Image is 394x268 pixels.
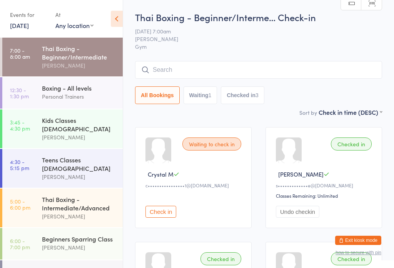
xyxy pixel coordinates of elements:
[182,137,241,151] div: Waiting to check in
[148,170,174,178] span: Crystal M
[255,92,259,98] div: 3
[319,108,382,116] div: Check in time (DESC)
[135,86,180,104] button: All Bookings
[10,198,30,210] time: 5:00 - 6:00 pm
[42,61,116,70] div: [PERSON_NAME]
[42,133,116,142] div: [PERSON_NAME]
[10,159,29,171] time: 4:30 - 5:15 pm
[2,149,123,188] a: 4:30 -5:15 pmTeens Classes [DEMOGRAPHIC_DATA][PERSON_NAME]
[135,11,382,23] h2: Thai Boxing - Beginner/Interme… Check-in
[10,47,30,60] time: 7:00 - 8:00 am
[331,137,372,151] div: Checked in
[10,238,30,250] time: 6:00 - 7:00 pm
[10,8,48,21] div: Events for
[299,109,317,116] label: Sort by
[135,35,370,43] span: [PERSON_NAME]
[10,87,29,99] time: 12:30 - 1:30 pm
[55,21,93,30] div: Any location
[145,206,176,218] button: Check in
[42,84,116,92] div: Boxing - All levels
[221,86,264,104] button: Checked in3
[10,21,29,30] a: [DATE]
[42,243,116,252] div: [PERSON_NAME]
[135,43,382,50] span: Gym
[135,61,382,79] input: Search
[10,119,30,131] time: 3:45 - 4:30 pm
[276,182,374,189] div: s•••••••••••••e@[DOMAIN_NAME]
[42,44,116,61] div: Thai Boxing - Beginner/Intermediate
[336,250,381,255] button: how to secure with pin
[276,192,374,199] div: Classes Remaining: Unlimited
[42,116,116,133] div: Kids Classes [DEMOGRAPHIC_DATA]
[184,86,217,104] button: Waiting1
[276,206,319,218] button: Undo checkin
[2,228,123,260] a: 6:00 -7:00 pmBeginners Sparring Class[PERSON_NAME]
[55,8,93,21] div: At
[335,236,381,245] button: Exit kiosk mode
[2,109,123,148] a: 3:45 -4:30 pmKids Classes [DEMOGRAPHIC_DATA][PERSON_NAME]
[42,156,116,172] div: Teens Classes [DEMOGRAPHIC_DATA]
[2,38,123,76] a: 7:00 -8:00 amThai Boxing - Beginner/Intermediate[PERSON_NAME]
[42,172,116,181] div: [PERSON_NAME]
[42,92,116,101] div: Personal Trainers
[209,92,212,98] div: 1
[278,170,324,178] span: [PERSON_NAME]
[2,77,123,109] a: 12:30 -1:30 pmBoxing - All levelsPersonal Trainers
[42,235,116,243] div: Beginners Sparring Class
[145,182,244,189] div: c••••••••••••••••1@[DOMAIN_NAME]
[331,252,372,265] div: Checked in
[2,189,123,227] a: 5:00 -6:00 pmThai Boxing - Intermediate/Advanced[PERSON_NAME]
[42,212,116,221] div: [PERSON_NAME]
[135,27,370,35] span: [DATE] 7:00am
[200,252,241,265] div: Checked in
[42,195,116,212] div: Thai Boxing - Intermediate/Advanced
